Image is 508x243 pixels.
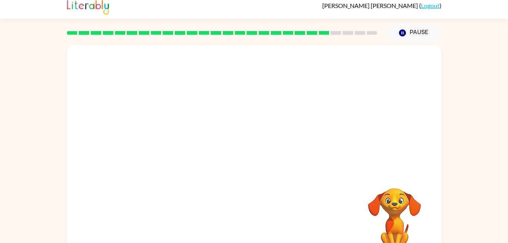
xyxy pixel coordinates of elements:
[322,2,419,9] span: [PERSON_NAME] [PERSON_NAME]
[421,2,440,9] a: Logout
[322,2,441,9] div: ( )
[387,24,441,42] button: Pause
